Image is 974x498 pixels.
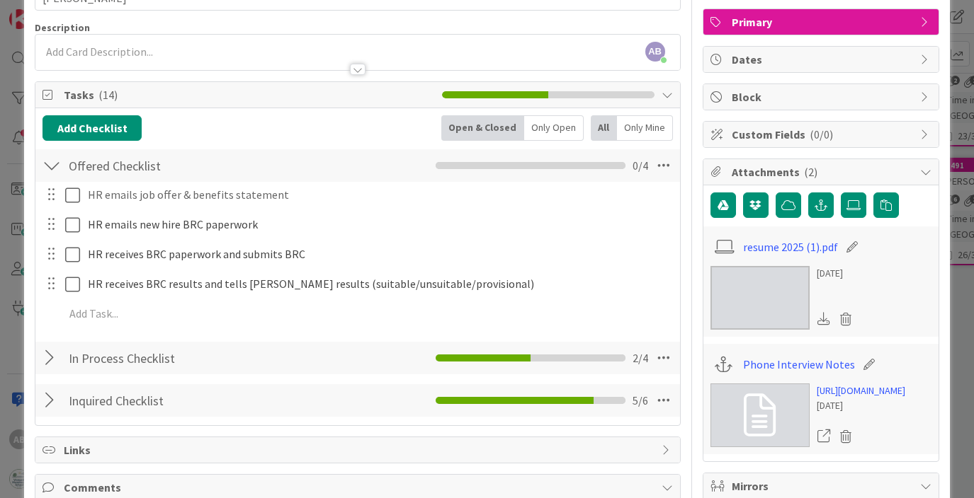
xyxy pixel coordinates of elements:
[64,441,654,458] span: Links
[64,153,332,178] input: Add Checklist...
[732,13,913,30] span: Primary
[35,21,90,34] span: Description
[732,163,913,180] span: Attachments
[804,165,817,179] span: ( 2 )
[98,88,118,102] span: ( 14 )
[817,398,905,413] div: [DATE]
[64,388,332,413] input: Add Checklist...
[591,115,617,141] div: All
[817,383,905,398] a: [URL][DOMAIN_NAME]
[810,127,833,141] span: ( 0/0 )
[633,349,648,366] span: 2 / 4
[743,238,838,255] a: resume 2025 (1).pdf
[64,345,332,371] input: Add Checklist...
[43,115,142,141] button: Add Checklist
[817,266,858,281] div: [DATE]
[732,51,913,68] span: Dates
[64,86,434,103] span: Tasks
[88,277,534,291] span: HR receives BRC results and tells [PERSON_NAME] results (suitable/unsuitable/provisional)
[88,187,670,203] p: HR emails job offer & benefits statement
[617,115,673,141] div: Only Mine
[732,126,913,143] span: Custom Fields
[64,479,654,496] span: Comments
[524,115,584,141] div: Only Open
[633,157,648,174] span: 0 / 4
[817,427,832,446] a: Open
[732,88,913,105] span: Block
[732,477,913,494] span: Mirrors
[441,115,524,141] div: Open & Closed
[633,392,648,409] span: 5 / 6
[88,247,305,261] span: HR receives BRC paperwork and submits BRC
[645,42,665,62] span: AB
[88,217,258,231] span: HR emails new hire BRC paperwork
[743,356,855,373] a: Phone Interview Notes
[817,310,832,328] div: Download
